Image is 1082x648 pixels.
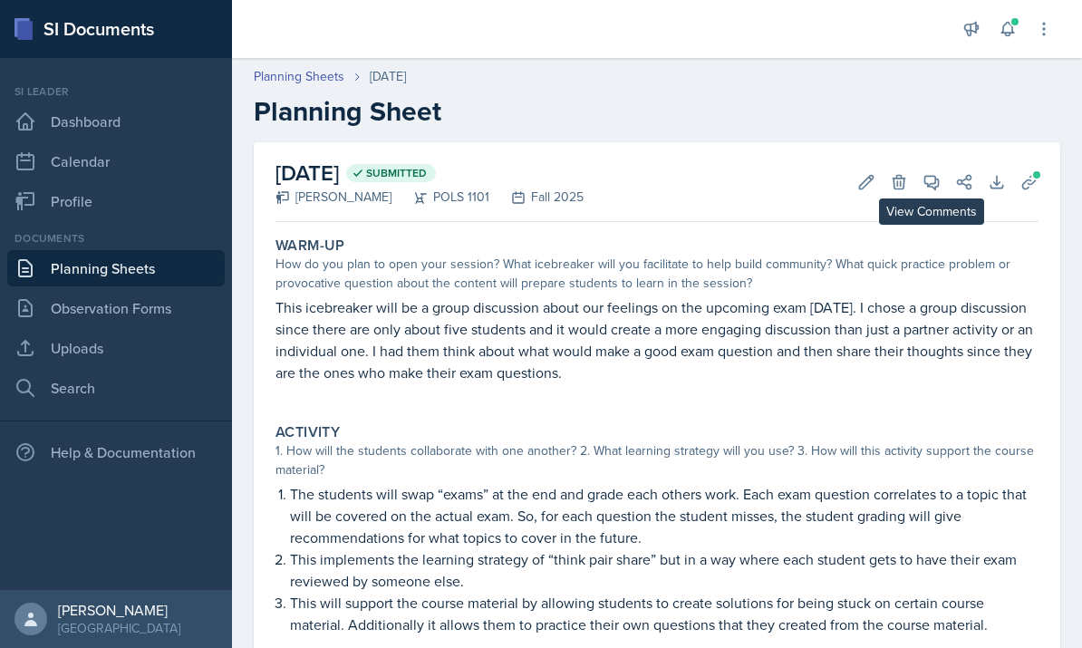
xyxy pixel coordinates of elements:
[254,95,1060,128] h2: Planning Sheet
[290,483,1039,548] p: The students will swap “exams” at the end and grade each others work. Each exam question correlat...
[370,67,406,86] div: [DATE]
[915,166,948,198] button: View Comments
[7,83,225,100] div: Si leader
[58,619,180,637] div: [GEOGRAPHIC_DATA]
[7,330,225,366] a: Uploads
[275,441,1039,479] div: 1. How will the students collaborate with one another? 2. What learning strategy will you use? 3....
[7,143,225,179] a: Calendar
[254,67,344,86] a: Planning Sheets
[290,592,1039,635] p: This will support the course material by allowing students to create solutions for being stuck on...
[290,548,1039,592] p: This implements the learning strategy of “think pair share” but in a way where each student gets ...
[275,188,391,207] div: [PERSON_NAME]
[391,188,489,207] div: POLS 1101
[275,296,1039,383] p: This icebreaker will be a group discussion about our feelings on the upcoming exam [DATE]. I chos...
[7,434,225,470] div: Help & Documentation
[7,230,225,247] div: Documents
[58,601,180,619] div: [PERSON_NAME]
[366,166,427,180] span: Submitted
[275,423,340,441] label: Activity
[7,290,225,326] a: Observation Forms
[275,237,345,255] label: Warm-Up
[7,183,225,219] a: Profile
[275,157,584,189] h2: [DATE]
[7,370,225,406] a: Search
[275,255,1039,293] div: How do you plan to open your session? What icebreaker will you facilitate to help build community...
[7,103,225,140] a: Dashboard
[489,188,584,207] div: Fall 2025
[7,250,225,286] a: Planning Sheets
